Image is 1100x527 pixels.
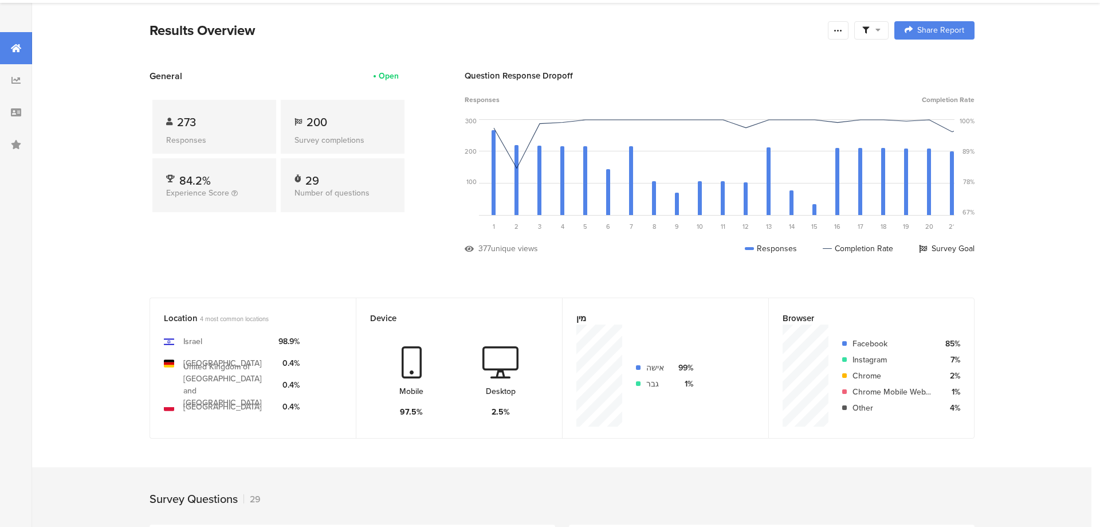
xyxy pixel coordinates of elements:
[465,69,975,82] div: Question Response Dropoff
[925,222,933,231] span: 20
[881,222,886,231] span: 18
[399,385,423,397] div: Mobile
[606,222,610,231] span: 6
[514,222,518,231] span: 2
[630,222,633,231] span: 7
[940,386,960,398] div: 1%
[576,312,736,325] div: מין
[166,134,262,146] div: Responses
[538,222,541,231] span: 3
[183,361,269,409] div: United Kingdom of [GEOGRAPHIC_DATA] and [GEOGRAPHIC_DATA]
[653,222,656,231] span: 8
[243,493,261,506] div: 29
[486,385,516,397] div: Desktop
[858,222,863,231] span: 17
[673,362,693,374] div: 99%
[673,378,693,390] div: 1%
[646,362,664,374] div: אישה
[379,70,399,82] div: Open
[561,222,564,231] span: 4
[834,222,840,231] span: 16
[742,222,749,231] span: 12
[922,95,975,105] span: Completion Rate
[940,370,960,382] div: 2%
[940,402,960,414] div: 4%
[400,406,423,418] div: 97.5%
[183,401,262,413] div: [GEOGRAPHIC_DATA]
[852,338,931,350] div: Facebook
[150,20,822,41] div: Results Overview
[465,147,477,156] div: 200
[305,172,319,184] div: 29
[962,208,975,217] div: 67%
[200,314,269,323] span: 4 most common locations
[745,243,797,255] div: Responses
[949,222,955,231] span: 21
[646,378,664,390] div: גבר
[370,312,529,325] div: Device
[465,116,477,126] div: 300
[492,406,510,418] div: 2.5%
[307,114,327,131] span: 200
[294,187,370,199] span: Number of questions
[478,243,491,255] div: 377
[164,312,323,325] div: Location
[789,222,795,231] span: 14
[583,222,587,231] span: 5
[697,222,703,231] span: 10
[811,222,818,231] span: 15
[940,338,960,350] div: 85%
[823,243,893,255] div: Completion Rate
[278,401,300,413] div: 0.4%
[278,335,300,348] div: 98.9%
[783,312,941,325] div: Browser
[766,222,772,231] span: 13
[278,379,300,391] div: 0.4%
[852,370,931,382] div: Chrome
[962,147,975,156] div: 89%
[960,116,975,126] div: 100%
[491,243,538,255] div: unique views
[852,386,931,398] div: Chrome Mobile WebView
[963,177,975,186] div: 78%
[179,172,211,189] span: 84.2%
[940,354,960,366] div: 7%
[465,95,500,105] span: Responses
[721,222,725,231] span: 11
[177,114,196,131] span: 273
[852,402,931,414] div: Other
[183,335,202,348] div: Israel
[150,69,182,83] span: General
[166,187,229,199] span: Experience Score
[852,354,931,366] div: Instagram
[150,490,238,508] div: Survey Questions
[919,243,975,255] div: Survey Goal
[903,222,909,231] span: 19
[675,222,679,231] span: 9
[278,357,300,369] div: 0.4%
[493,222,495,231] span: 1
[183,357,262,369] div: [GEOGRAPHIC_DATA]
[917,26,964,34] span: Share Report
[466,177,477,186] div: 100
[294,134,391,146] div: Survey completions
